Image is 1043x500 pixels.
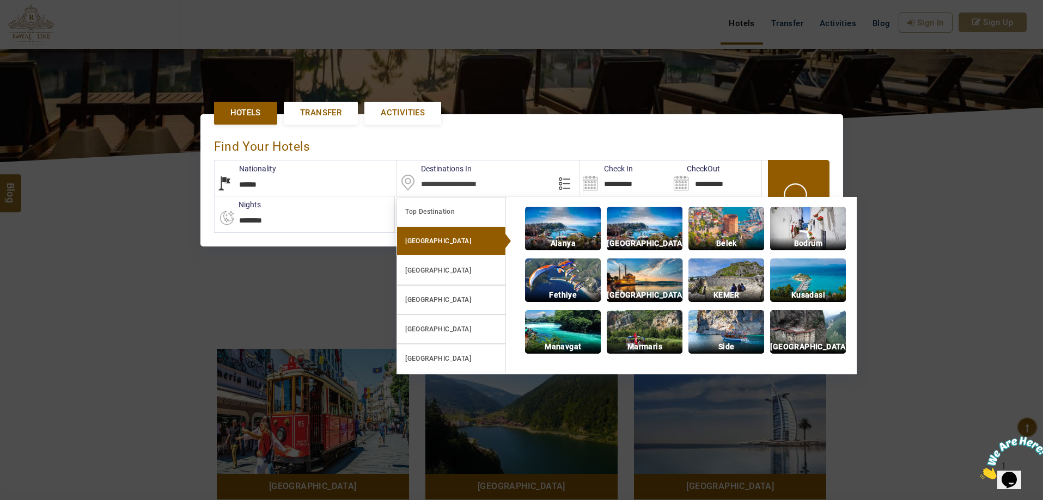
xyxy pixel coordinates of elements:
[770,258,846,302] img: img
[770,207,846,250] img: img
[688,310,764,354] img: img
[397,285,506,314] a: [GEOGRAPHIC_DATA]
[395,199,443,210] label: Rooms
[405,237,471,245] b: [GEOGRAPHIC_DATA]
[607,289,682,301] p: [GEOGRAPHIC_DATA]
[525,258,601,302] img: img
[214,102,277,124] a: Hotels
[215,163,276,174] label: Nationality
[381,107,425,119] span: Activities
[770,289,846,301] p: Kusadasi
[4,4,72,47] img: Chat attention grabber
[364,102,441,124] a: Activities
[214,128,829,160] div: Find Your Hotels
[397,344,506,373] a: [GEOGRAPHIC_DATA]
[607,237,682,250] p: [GEOGRAPHIC_DATA]
[688,258,764,302] img: img
[214,199,261,210] label: nights
[300,107,341,119] span: Transfer
[607,341,682,353] p: Marmaris
[525,341,601,353] p: Manavgat
[670,163,720,174] label: CheckOut
[405,325,471,333] b: [GEOGRAPHIC_DATA]
[580,163,633,174] label: Check In
[397,256,506,285] a: [GEOGRAPHIC_DATA]
[525,207,601,250] img: img
[607,258,682,302] img: img
[770,310,846,354] img: img
[580,161,670,196] input: Search
[688,237,764,250] p: Belek
[670,161,761,196] input: Search
[770,237,846,250] p: Bodrum
[397,314,506,344] a: [GEOGRAPHIC_DATA]
[397,197,506,226] a: Top Destination
[607,207,682,250] img: img
[397,163,472,174] label: Destinations In
[688,207,764,250] img: img
[688,341,764,353] p: Side
[4,4,9,14] span: 1
[607,310,682,354] img: img
[525,289,601,301] p: Fethiye
[405,208,455,215] b: Top Destination
[770,341,846,353] p: [GEOGRAPHIC_DATA]
[405,355,471,362] b: [GEOGRAPHIC_DATA]
[525,237,601,250] p: Alanya
[405,296,471,304] b: [GEOGRAPHIC_DATA]
[975,432,1043,484] iframe: chat widget
[230,107,261,119] span: Hotels
[284,102,358,124] a: Transfer
[688,289,764,301] p: KEMER
[405,267,471,274] b: [GEOGRAPHIC_DATA]
[525,310,601,354] img: img
[397,226,506,256] a: [GEOGRAPHIC_DATA]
